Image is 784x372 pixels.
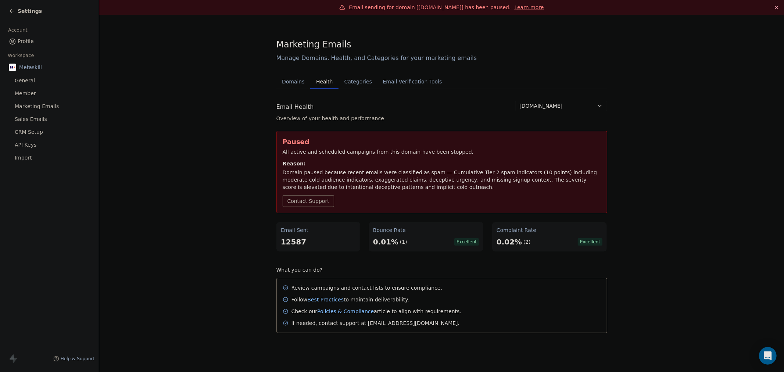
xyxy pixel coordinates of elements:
div: Review campaigns and contact lists to ensure compliance. [291,284,443,291]
img: AVATAR%20METASKILL%20-%20Colori%20Positivo.png [9,64,16,71]
a: API Keys [6,139,93,151]
div: Reason: [283,160,601,167]
a: General [6,75,93,87]
div: Paused [283,137,601,147]
div: If needed, contact support at [EMAIL_ADDRESS][DOMAIN_NAME]. [291,319,460,327]
span: Member [15,90,36,97]
div: Domain paused because recent emails were classified as spam — Cumulative Tier 2 spam indicators (... [283,169,601,191]
a: Profile [6,35,93,47]
div: 0.01% [373,237,398,247]
div: (1) [400,238,407,246]
span: Excellent [454,238,479,246]
a: Help & Support [53,356,94,362]
a: Member [6,87,93,100]
button: Contact Support [283,195,334,207]
span: Account [5,25,31,36]
span: Excellent [578,238,602,246]
span: Email Health [276,103,314,111]
div: 12587 [281,237,356,247]
span: Marketing Emails [15,103,59,110]
span: Marketing Emails [276,39,351,50]
span: Health [313,76,336,87]
div: Email Sent [281,226,356,234]
div: Follow to maintain deliverability. [291,296,409,303]
span: Metaskill [19,64,42,71]
a: CRM Setup [6,126,93,138]
span: Overview of your health and performance [276,115,384,122]
span: Manage Domains, Health, and Categories for your marketing emails [276,54,607,62]
span: Workspace [5,50,37,61]
span: Import [15,154,32,162]
div: Complaint Rate [497,226,602,234]
a: Import [6,152,93,164]
span: Email Verification Tools [380,76,445,87]
a: Learn more [515,4,544,11]
span: General [15,77,35,85]
span: Email sending for domain [[DOMAIN_NAME]] has been paused. [349,4,511,10]
span: Profile [18,37,34,45]
span: Domains [279,76,308,87]
div: All active and scheduled campaigns from this domain have been stopped. [283,148,601,155]
a: Settings [9,7,42,15]
div: What you can do? [276,266,607,273]
span: Settings [18,7,42,15]
span: [DOMAIN_NAME] [520,102,563,110]
div: Check our article to align with requirements. [291,308,461,315]
div: 0.02% [497,237,522,247]
div: Open Intercom Messenger [759,347,777,365]
span: CRM Setup [15,128,43,136]
div: Bounce Rate [373,226,479,234]
a: Sales Emails [6,113,93,125]
div: (2) [523,238,531,246]
span: Categories [341,76,375,87]
span: Help & Support [61,356,94,362]
span: API Keys [15,141,36,149]
span: Sales Emails [15,115,47,123]
a: Policies & Compliance [317,308,374,314]
a: Best Practices [307,297,344,303]
a: Marketing Emails [6,100,93,112]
